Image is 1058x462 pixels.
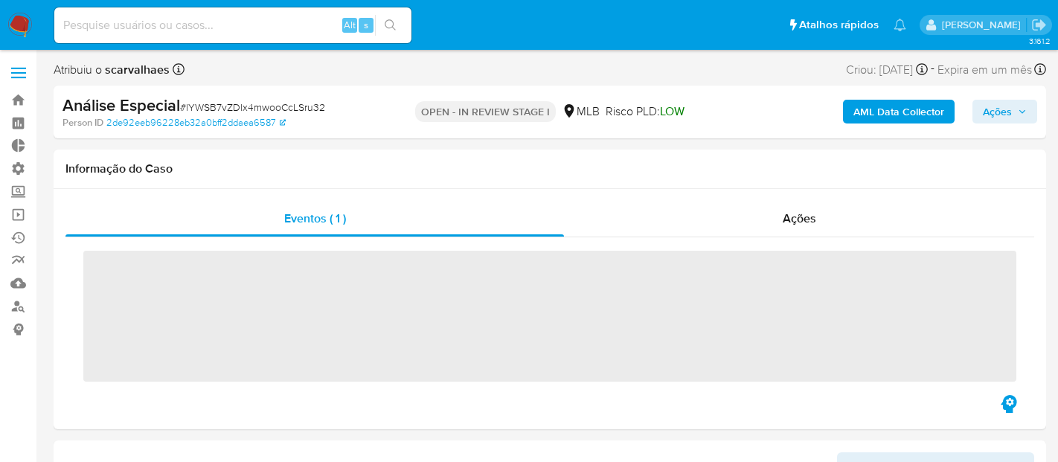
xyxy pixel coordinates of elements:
button: search-icon [375,15,405,36]
div: Criou: [DATE] [846,60,928,80]
span: LOW [660,103,685,120]
b: scarvalhaes [102,61,170,78]
span: Eventos ( 1 ) [284,210,346,227]
button: Ações [972,100,1037,123]
b: Person ID [62,116,103,129]
span: Ações [983,100,1012,123]
p: luciana.joia@mercadopago.com.br [942,18,1026,32]
span: ‌ [83,251,1016,382]
span: Alt [344,18,356,32]
span: Risco PLD: [606,103,685,120]
span: - [931,60,934,80]
b: AML Data Collector [853,100,944,123]
span: Expira em um mês [937,62,1032,78]
h1: Informação do Caso [65,161,1034,176]
span: # lYWSB7vZDlx4mwooCcLSru32 [180,100,325,115]
b: Análise Especial [62,93,180,117]
a: Notificações [894,19,906,31]
span: s [364,18,368,32]
span: Atribuiu o [54,62,170,78]
p: OPEN - IN REVIEW STAGE I [415,101,556,122]
a: Sair [1031,17,1047,33]
div: MLB [562,103,600,120]
button: AML Data Collector [843,100,955,123]
input: Pesquise usuários ou casos... [54,16,411,35]
a: 2de92eeb96228eb32a0bff2ddaea6587 [106,116,286,129]
span: Ações [783,210,816,227]
span: Atalhos rápidos [799,17,879,33]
